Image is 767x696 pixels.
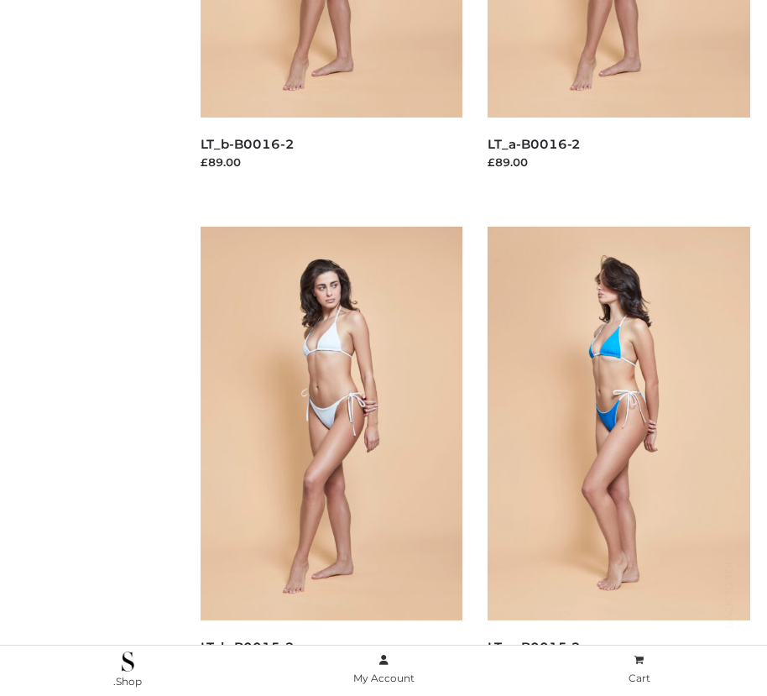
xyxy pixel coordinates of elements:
span: Back to top [708,587,750,629]
a: Cart [511,651,767,688]
span: Cart [629,672,650,684]
a: LT_b-B0015-2 [201,639,295,655]
a: LT_a-B0015-2 [488,639,581,655]
div: £89.00 [201,154,463,170]
a: LT_b-B0016-2 [201,136,295,152]
span: My Account [353,672,415,684]
div: £89.00 [488,154,750,170]
a: My Account [256,651,512,688]
img: .Shop [122,652,134,672]
span: .Shop [113,675,142,688]
a: LT_a-B0016-2 [488,136,581,152]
